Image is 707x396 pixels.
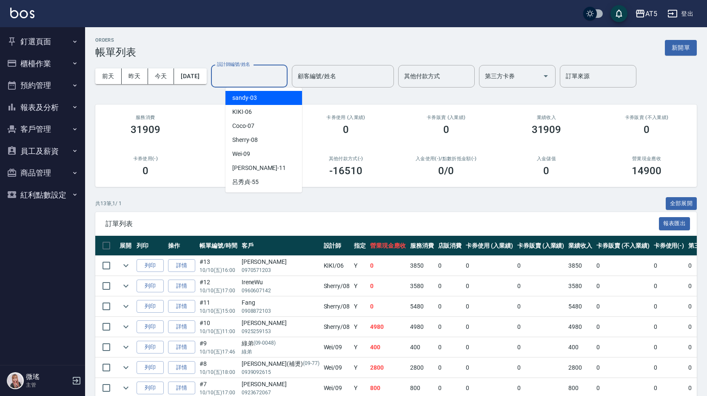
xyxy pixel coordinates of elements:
[438,165,454,177] h3: 0 /0
[322,337,352,357] td: Wei /09
[3,118,82,140] button: 客戶管理
[507,156,587,161] h2: 入金儲值
[594,256,651,276] td: 0
[652,236,687,256] th: 卡券使用(-)
[436,256,464,276] td: 0
[408,337,436,357] td: 400
[515,236,567,256] th: 卡券販賣 (入業績)
[322,236,352,256] th: 設計師
[120,259,132,272] button: expand row
[368,256,408,276] td: 0
[408,276,436,296] td: 3580
[632,165,661,177] h3: 14900
[464,297,515,317] td: 0
[303,359,319,368] p: (09-77)
[122,68,148,84] button: 昨天
[197,358,239,378] td: #8
[566,256,594,276] td: 3850
[607,156,687,161] h2: 營業現金應收
[242,307,319,315] p: 0908872103
[436,297,464,317] td: 0
[322,358,352,378] td: Wei /09
[343,124,349,136] h3: 0
[242,348,319,356] p: 綠弟
[242,359,319,368] div: [PERSON_NAME](補燙)
[242,257,319,266] div: [PERSON_NAME]
[408,317,436,337] td: 4980
[566,297,594,317] td: 5480
[105,115,185,120] h3: 服務消費
[507,115,587,120] h2: 業績收入
[3,74,82,96] button: 預約管理
[168,361,195,374] a: 詳情
[95,200,122,207] p: 共 13 筆, 1 / 1
[368,317,408,337] td: 4980
[168,280,195,293] a: 詳情
[242,298,319,307] div: Fang
[436,317,464,337] td: 0
[120,341,132,354] button: expand row
[664,6,697,22] button: 登出
[197,276,239,296] td: #12
[120,320,132,333] button: expand row
[594,236,651,256] th: 卡券販賣 (不入業績)
[131,124,160,136] h3: 31909
[632,5,661,23] button: AT5
[322,256,352,276] td: KIKI /06
[232,178,259,187] span: 呂秀貞 -55
[352,337,368,357] td: Y
[174,68,206,84] button: [DATE]
[306,156,386,161] h2: 其他付款方式(-)
[105,220,659,228] span: 訂單列表
[352,276,368,296] td: Y
[322,297,352,317] td: Sherry /08
[464,358,515,378] td: 0
[168,320,195,334] a: 詳情
[168,300,195,313] a: 詳情
[594,317,651,337] td: 0
[206,115,286,120] h2: 店販消費
[665,40,697,56] button: 新開單
[197,256,239,276] td: #13
[137,341,164,354] button: 列印
[408,256,436,276] td: 3850
[3,140,82,162] button: 員工及薪資
[543,165,549,177] h3: 0
[242,380,319,389] div: [PERSON_NAME]
[436,276,464,296] td: 0
[352,256,368,276] td: Y
[515,317,567,337] td: 0
[566,358,594,378] td: 2800
[368,337,408,357] td: 400
[329,165,362,177] h3: -16510
[242,266,319,274] p: 0970571203
[652,358,687,378] td: 0
[168,259,195,272] a: 詳情
[368,358,408,378] td: 2800
[3,53,82,75] button: 櫃檯作業
[515,276,567,296] td: 0
[539,69,553,83] button: Open
[436,358,464,378] td: 0
[515,297,567,317] td: 0
[200,348,237,356] p: 10/10 (五) 17:46
[197,317,239,337] td: #10
[200,307,237,315] p: 10/10 (五) 15:00
[197,236,239,256] th: 帳單編號/時間
[610,5,627,22] button: save
[3,96,82,119] button: 報表及分析
[197,297,239,317] td: #11
[26,381,69,389] p: 主管
[436,236,464,256] th: 店販消費
[464,276,515,296] td: 0
[137,361,164,374] button: 列印
[137,320,164,334] button: 列印
[200,266,237,274] p: 10/10 (五) 16:00
[120,280,132,292] button: expand row
[137,259,164,272] button: 列印
[168,341,195,354] a: 詳情
[566,337,594,357] td: 400
[645,8,657,19] div: AT5
[148,68,174,84] button: 今天
[652,276,687,296] td: 0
